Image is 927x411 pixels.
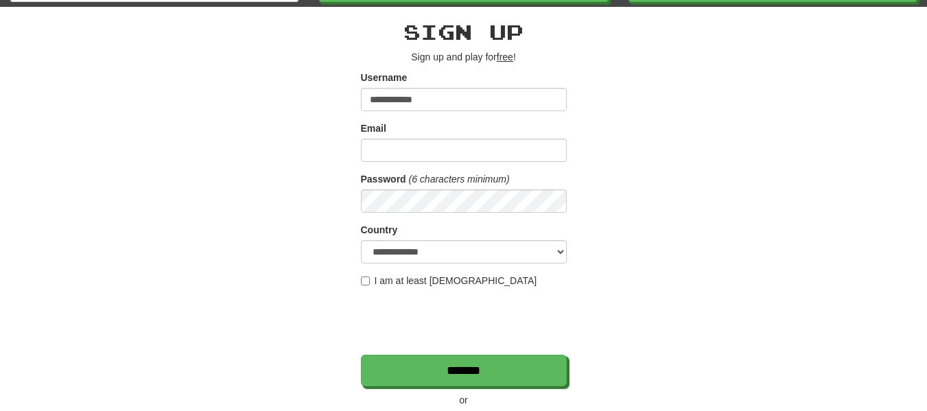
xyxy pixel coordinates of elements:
em: (6 characters minimum) [409,174,510,185]
label: Password [361,172,406,186]
p: Sign up and play for ! [361,50,567,64]
p: or [361,393,567,407]
iframe: reCAPTCHA [361,294,570,348]
label: I am at least [DEMOGRAPHIC_DATA] [361,274,537,287]
u: free [497,51,513,62]
input: I am at least [DEMOGRAPHIC_DATA] [361,277,370,285]
h2: Sign up [361,21,567,43]
label: Email [361,121,386,135]
label: Country [361,223,398,237]
label: Username [361,71,408,84]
